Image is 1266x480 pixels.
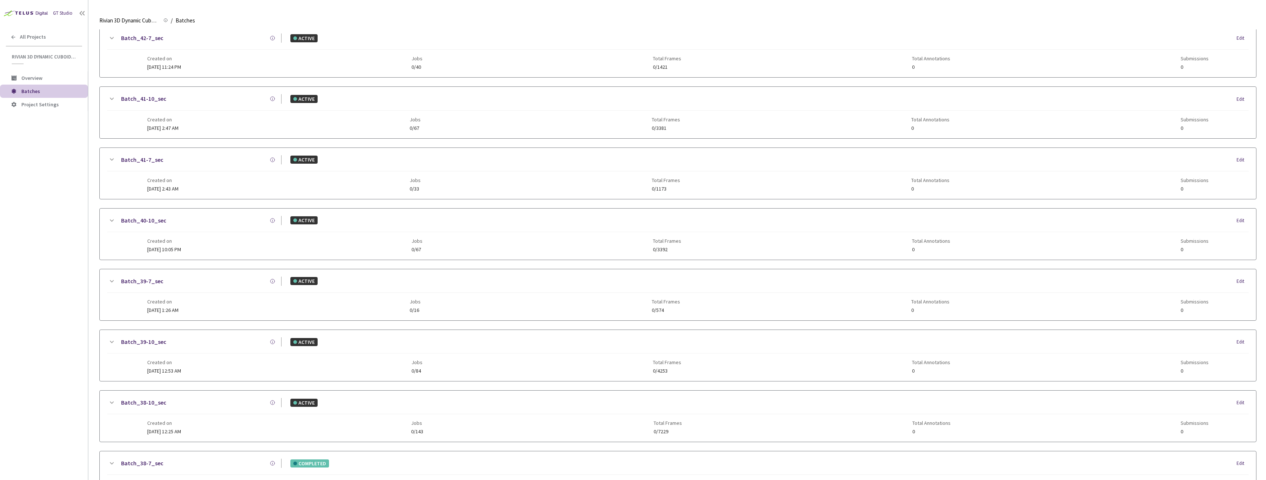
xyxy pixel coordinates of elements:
[1237,35,1249,42] div: Edit
[290,156,318,164] div: ACTIVE
[912,359,950,365] span: Total Annotations
[176,16,195,25] span: Batches
[912,247,950,252] span: 0
[290,338,318,346] div: ACTIVE
[411,247,422,252] span: 0/67
[121,216,166,225] a: Batch_40-10_sec
[410,307,421,313] span: 0/16
[121,459,163,468] a: Batch_38-7_sec
[21,88,40,95] span: Batches
[1181,307,1209,313] span: 0
[911,307,949,313] span: 0
[410,177,421,183] span: Jobs
[1237,338,1249,346] div: Edit
[147,428,181,435] span: [DATE] 12:25 AM
[1181,238,1209,244] span: Submissions
[411,64,422,70] span: 0/40
[653,368,681,374] span: 0/4253
[1181,186,1209,192] span: 0
[1181,177,1209,183] span: Submissions
[410,299,421,305] span: Jobs
[653,238,681,244] span: Total Frames
[147,64,181,70] span: [DATE] 11:24 PM
[1181,368,1209,374] span: 0
[1181,125,1209,131] span: 0
[121,155,163,164] a: Batch_41-7_sec
[653,64,681,70] span: 0/1421
[654,420,682,426] span: Total Frames
[99,16,159,25] span: Rivian 3D Dynamic Cuboids[2024-25]
[912,429,951,434] span: 0
[100,26,1256,77] div: Batch_42-7_secACTIVEEditCreated on[DATE] 11:24 PMJobs0/40Total Frames0/1421Total Annotations0Subm...
[653,56,681,61] span: Total Frames
[1237,460,1249,467] div: Edit
[1237,96,1249,103] div: Edit
[21,75,42,81] span: Overview
[290,216,318,224] div: ACTIVE
[652,177,680,183] span: Total Frames
[652,125,680,131] span: 0/3381
[1181,299,1209,305] span: Submissions
[21,101,59,108] span: Project Settings
[911,177,949,183] span: Total Annotations
[652,299,680,305] span: Total Frames
[147,420,181,426] span: Created on
[911,299,949,305] span: Total Annotations
[411,238,422,244] span: Jobs
[100,391,1256,442] div: Batch_38-10_secACTIVEEditCreated on[DATE] 12:25 AMJobs0/143Total Frames0/7229Total Annotations0Su...
[121,277,163,286] a: Batch_39-7_sec
[653,359,681,365] span: Total Frames
[20,34,46,40] span: All Projects
[53,10,73,17] div: GT Studio
[1181,64,1209,70] span: 0
[100,209,1256,260] div: Batch_40-10_secACTIVEEditCreated on[DATE] 10:05 PMJobs0/67Total Frames0/3392Total Annotations0Sub...
[290,399,318,407] div: ACTIVE
[121,337,166,346] a: Batch_39-10_sec
[121,94,166,103] a: Batch_41-10_sec
[147,56,181,61] span: Created on
[410,186,421,192] span: 0/33
[1181,117,1209,122] span: Submissions
[411,56,422,61] span: Jobs
[1181,247,1209,252] span: 0
[911,125,949,131] span: 0
[411,368,422,374] span: 0/84
[290,459,329,467] div: COMPLETED
[121,33,163,43] a: Batch_42-7_sec
[411,429,423,434] span: 0/143
[1181,420,1209,426] span: Submissions
[147,307,178,313] span: [DATE] 1:26 AM
[290,34,318,42] div: ACTIVE
[654,429,682,434] span: 0/7229
[1181,56,1209,61] span: Submissions
[100,330,1256,381] div: Batch_39-10_secACTIVEEditCreated on[DATE] 12:53 AMJobs0/84Total Frames0/4253Total Annotations0Sub...
[653,247,681,252] span: 0/3392
[1237,399,1249,406] div: Edit
[912,64,950,70] span: 0
[147,246,181,253] span: [DATE] 10:05 PM
[410,117,421,122] span: Jobs
[912,238,950,244] span: Total Annotations
[1237,217,1249,224] div: Edit
[911,117,949,122] span: Total Annotations
[147,359,181,365] span: Created on
[147,367,181,374] span: [DATE] 12:53 AM
[121,398,166,407] a: Batch_38-10_sec
[1237,278,1249,285] div: Edit
[100,269,1256,320] div: Batch_39-7_secACTIVEEditCreated on[DATE] 1:26 AMJobs0/16Total Frames0/574Total Annotations0Submis...
[652,186,680,192] span: 0/1173
[410,125,421,131] span: 0/67
[100,148,1256,199] div: Batch_41-7_secACTIVEEditCreated on[DATE] 2:43 AMJobs0/33Total Frames0/1173Total Annotations0Submi...
[1181,359,1209,365] span: Submissions
[911,186,949,192] span: 0
[12,54,78,60] span: Rivian 3D Dynamic Cuboids[2024-25]
[147,185,178,192] span: [DATE] 2:43 AM
[147,117,178,122] span: Created on
[147,177,178,183] span: Created on
[411,420,423,426] span: Jobs
[290,95,318,103] div: ACTIVE
[147,299,178,305] span: Created on
[1237,156,1249,164] div: Edit
[147,125,178,131] span: [DATE] 2:47 AM
[290,277,318,285] div: ACTIVE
